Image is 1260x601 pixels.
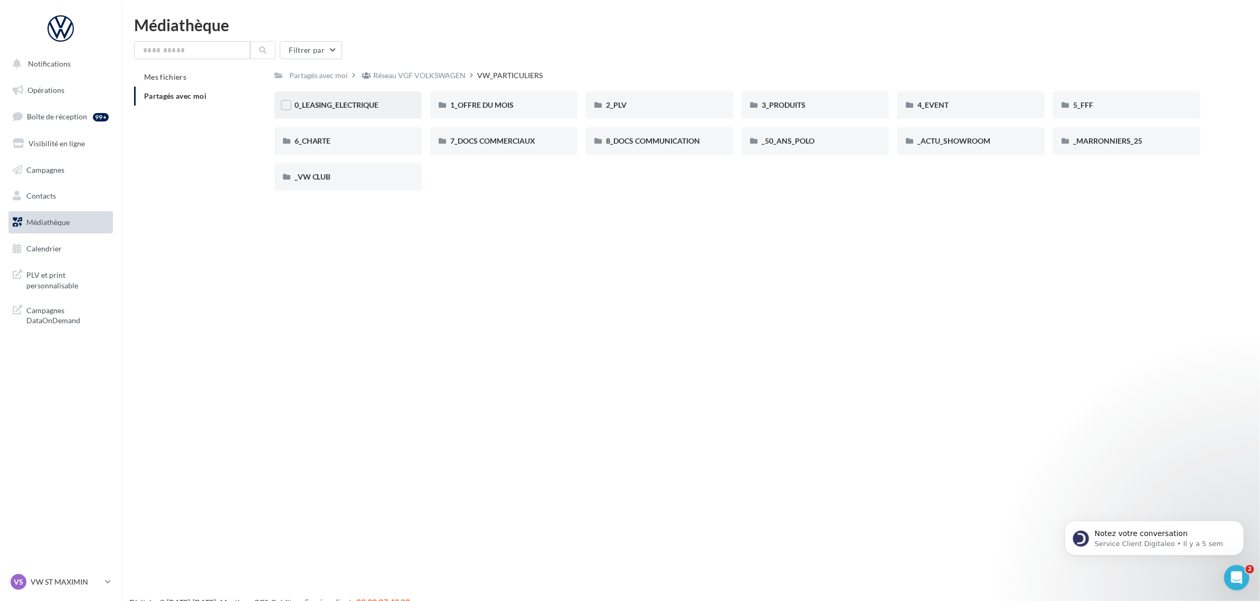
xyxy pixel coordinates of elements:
span: 5_FFF [1073,100,1093,109]
div: Réseau VGF VOLKSWAGEN [374,70,466,81]
span: 6_CHARTE [295,136,331,145]
a: Médiathèque [6,211,115,233]
div: Médiathèque [134,17,1247,33]
span: Mes fichiers [144,72,186,81]
span: Notifications [28,59,71,68]
span: VS [14,577,23,587]
span: Calendrier [26,244,62,253]
span: PLV et print personnalisable [26,268,109,290]
span: Campagnes [26,165,64,174]
iframe: Intercom notifications message [1049,499,1260,572]
span: Contacts [26,191,56,200]
button: Notifications [6,53,111,75]
a: Campagnes DataOnDemand [6,299,115,330]
span: _VW CLUB [295,172,331,181]
span: 8_DOCS COMMUNICATION [606,136,700,145]
iframe: Intercom live chat [1224,565,1249,590]
span: 2_PLV [606,100,627,109]
span: Boîte de réception [27,112,87,121]
span: _MARRONNIERS_25 [1073,136,1142,145]
span: 1_OFFRE DU MOIS [450,100,514,109]
span: _50_ANS_POLO [762,136,814,145]
a: Boîte de réception99+ [6,105,115,128]
a: Visibilité en ligne [6,133,115,155]
span: 2 [1246,565,1254,574]
span: _ACTU_SHOWROOM [917,136,990,145]
span: 7_DOCS COMMERCIAUX [450,136,535,145]
span: 0_LEASING_ELECTRIQUE [295,100,379,109]
span: 3_PRODUITS [762,100,806,109]
div: 99+ [93,113,109,121]
a: PLV et print personnalisable [6,264,115,295]
div: VW_PARTICULIERS [478,70,543,81]
button: Filtrer par [280,41,342,59]
span: Opérations [27,86,64,95]
a: Contacts [6,185,115,207]
span: Visibilité en ligne [29,139,85,148]
span: Médiathèque [26,218,70,227]
a: Calendrier [6,238,115,260]
span: Campagnes DataOnDemand [26,303,109,326]
div: Partagés avec moi [289,70,348,81]
span: Partagés avec moi [144,91,206,100]
a: VS VW ST MAXIMIN [8,572,113,592]
a: Opérations [6,79,115,101]
p: VW ST MAXIMIN [31,577,101,587]
span: 4_EVENT [917,100,949,109]
a: Campagnes [6,159,115,181]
